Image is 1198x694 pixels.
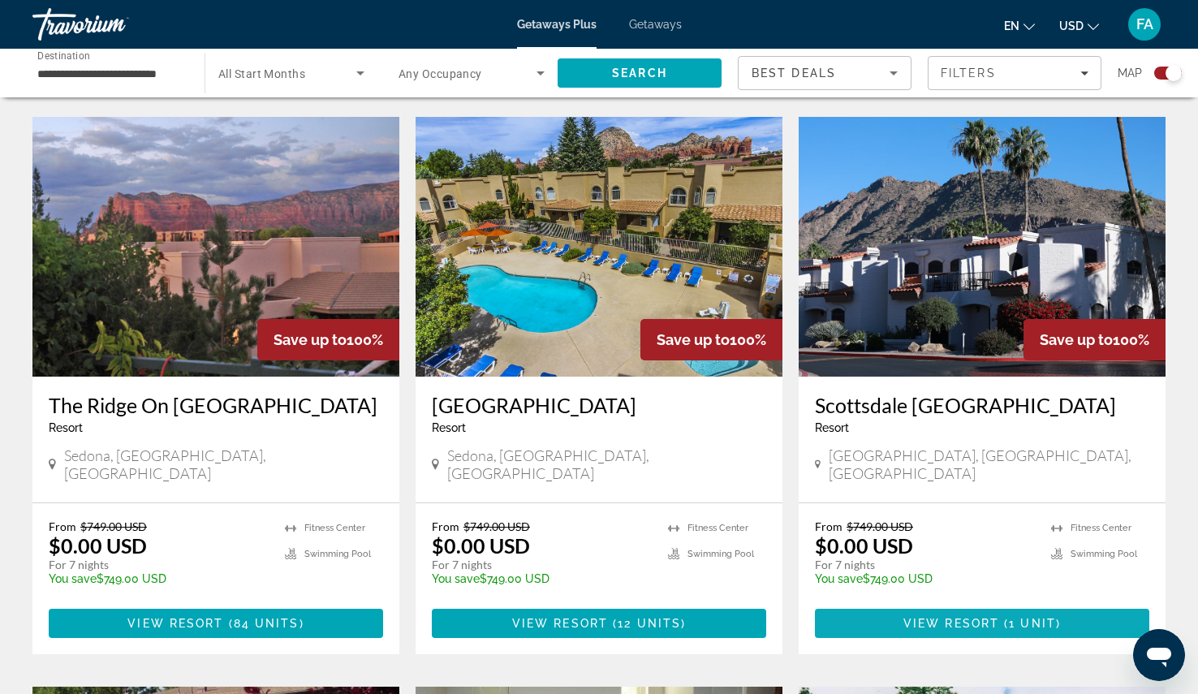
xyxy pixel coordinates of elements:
[799,117,1166,377] img: Scottsdale Camelback Resort
[1059,19,1084,32] span: USD
[1133,629,1185,681] iframe: Button to launch messaging window
[1009,617,1056,630] span: 1 unit
[432,421,466,434] span: Resort
[432,572,480,585] span: You save
[815,533,913,558] p: $0.00 USD
[37,50,90,61] span: Destination
[49,572,97,585] span: You save
[32,3,195,45] a: Travorium
[517,18,597,31] a: Getaways Plus
[999,617,1061,630] span: ( )
[829,446,1149,482] span: [GEOGRAPHIC_DATA], [GEOGRAPHIC_DATA], [GEOGRAPHIC_DATA]
[463,519,530,533] span: $749.00 USD
[1040,331,1113,348] span: Save up to
[687,549,754,559] span: Swimming Pool
[49,533,147,558] p: $0.00 USD
[1123,7,1166,41] button: User Menu
[512,617,608,630] span: View Resort
[432,572,652,585] p: $749.00 USD
[815,393,1149,417] a: Scottsdale [GEOGRAPHIC_DATA]
[815,558,1035,572] p: For 7 nights
[1071,549,1137,559] span: Swimming Pool
[1071,523,1131,533] span: Fitness Center
[903,617,999,630] span: View Resort
[80,519,147,533] span: $749.00 USD
[752,63,898,83] mat-select: Sort by
[432,558,652,572] p: For 7 nights
[304,549,371,559] span: Swimming Pool
[49,558,269,572] p: For 7 nights
[1004,19,1019,32] span: en
[928,56,1101,90] button: Filters
[447,446,766,482] span: Sedona, [GEOGRAPHIC_DATA], [GEOGRAPHIC_DATA]
[127,617,223,630] span: View Resort
[32,117,399,377] img: The Ridge On Sedona Golf Resort
[815,519,842,533] span: From
[1004,14,1035,37] button: Change language
[416,117,782,377] img: Sedona Springs Resort
[274,331,347,348] span: Save up to
[64,446,383,482] span: Sedona, [GEOGRAPHIC_DATA], [GEOGRAPHIC_DATA]
[657,331,730,348] span: Save up to
[49,421,83,434] span: Resort
[432,519,459,533] span: From
[49,393,383,417] a: The Ridge On [GEOGRAPHIC_DATA]
[558,58,722,88] button: Search
[640,319,782,360] div: 100%
[618,617,681,630] span: 12 units
[941,67,996,80] span: Filters
[815,421,849,434] span: Resort
[815,572,863,585] span: You save
[687,523,748,533] span: Fitness Center
[223,617,304,630] span: ( )
[432,393,766,417] a: [GEOGRAPHIC_DATA]
[257,319,399,360] div: 100%
[49,609,383,638] button: View Resort(84 units)
[234,617,299,630] span: 84 units
[1118,62,1142,84] span: Map
[629,18,682,31] a: Getaways
[815,609,1149,638] button: View Resort(1 unit)
[608,617,686,630] span: ( )
[218,67,305,80] span: All Start Months
[432,609,766,638] button: View Resort(12 units)
[815,572,1035,585] p: $749.00 USD
[1136,16,1153,32] span: FA
[432,533,530,558] p: $0.00 USD
[37,64,183,84] input: Select destination
[49,572,269,585] p: $749.00 USD
[399,67,482,80] span: Any Occupancy
[752,67,836,80] span: Best Deals
[304,523,365,533] span: Fitness Center
[847,519,913,533] span: $749.00 USD
[612,67,667,80] span: Search
[49,519,76,533] span: From
[1023,319,1166,360] div: 100%
[1059,14,1099,37] button: Change currency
